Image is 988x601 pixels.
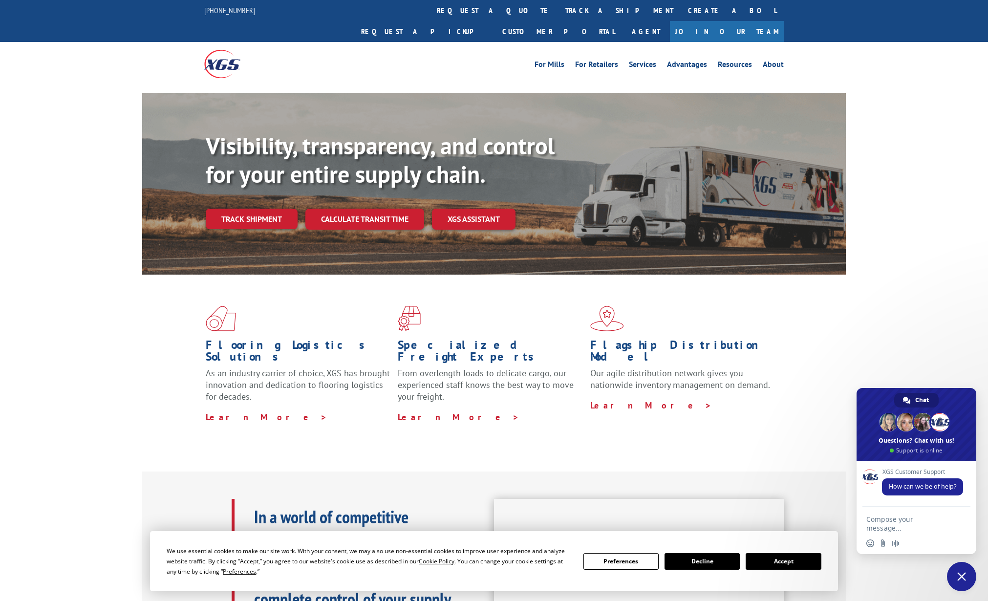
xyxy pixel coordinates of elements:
textarea: Compose your message... [866,515,945,533]
span: Insert an emoji [866,539,874,547]
a: Customer Portal [495,21,622,42]
button: Decline [665,553,740,570]
a: Request a pickup [354,21,495,42]
a: For Mills [535,61,564,71]
span: Cookie Policy [419,557,454,565]
div: Close chat [947,562,976,591]
a: Resources [718,61,752,71]
img: xgs-icon-flagship-distribution-model-red [590,306,624,331]
a: Services [629,61,656,71]
b: Visibility, transparency, and control for your entire supply chain. [206,130,555,189]
span: Audio message [892,539,900,547]
span: Send a file [879,539,887,547]
span: Our agile distribution network gives you nationwide inventory management on demand. [590,367,770,390]
a: Learn More > [398,411,519,423]
a: Learn More > [206,411,327,423]
span: XGS Customer Support [882,469,963,475]
img: xgs-icon-focused-on-flooring-red [398,306,421,331]
span: As an industry carrier of choice, XGS has brought innovation and dedication to flooring logistics... [206,367,390,402]
p: From overlength loads to delicate cargo, our experienced staff knows the best way to move your fr... [398,367,582,411]
a: Advantages [667,61,707,71]
h1: Flagship Distribution Model [590,339,775,367]
a: Agent [622,21,670,42]
span: How can we be of help? [889,482,956,491]
h1: Specialized Freight Experts [398,339,582,367]
a: [PHONE_NUMBER] [204,5,255,15]
h1: Flooring Logistics Solutions [206,339,390,367]
span: Preferences [223,567,256,576]
button: Accept [746,553,821,570]
a: Join Our Team [670,21,784,42]
button: Preferences [583,553,659,570]
span: Chat [915,393,929,408]
a: Learn More > [590,400,712,411]
a: Calculate transit time [305,209,424,230]
div: We use essential cookies to make our site work. With your consent, we may also use non-essential ... [167,546,571,577]
div: Cookie Consent Prompt [150,531,838,591]
a: XGS ASSISTANT [432,209,515,230]
a: Track shipment [206,209,298,229]
a: For Retailers [575,61,618,71]
a: About [763,61,784,71]
div: Chat [894,393,939,408]
img: xgs-icon-total-supply-chain-intelligence-red [206,306,236,331]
